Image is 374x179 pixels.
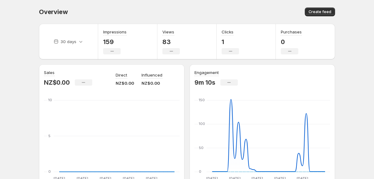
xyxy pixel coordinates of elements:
p: 9m 10s [194,79,215,86]
p: NZ$0.00 [116,80,134,86]
p: 0 [281,38,302,46]
h3: Engagement [194,69,219,76]
text: 10 [48,98,52,102]
text: 150 [199,98,205,102]
p: 83 [162,38,180,46]
text: 5 [48,134,50,138]
text: 50 [199,146,204,150]
text: 0 [199,169,201,174]
h3: Views [162,29,174,35]
span: Overview [39,8,68,16]
h3: Purchases [281,29,302,35]
p: 30 days [60,38,76,45]
h3: Impressions [103,29,127,35]
button: Create feed [305,7,335,16]
p: 1 [222,38,239,46]
h3: Clicks [222,29,233,35]
p: Influenced [141,72,162,78]
text: 100 [199,122,205,126]
p: NZ$0.00 [141,80,162,86]
p: 159 [103,38,127,46]
span: Create feed [309,9,331,14]
h3: Sales [44,69,55,76]
p: NZ$0.00 [44,79,70,86]
p: Direct [116,72,127,78]
text: 0 [48,169,51,174]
